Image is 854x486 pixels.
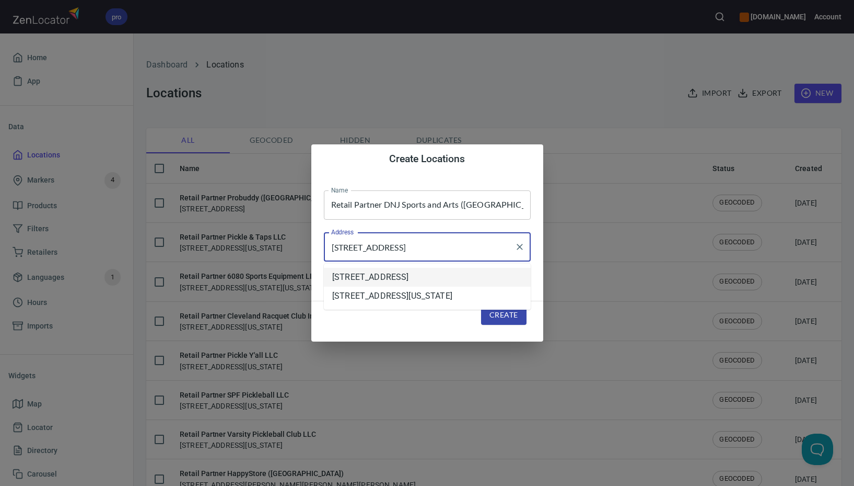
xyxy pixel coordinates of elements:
h4: Create Locations [324,153,531,165]
button: Create [481,306,526,325]
button: Clear [512,240,527,254]
li: [STREET_ADDRESS] [324,268,531,287]
span: Create [489,309,518,322]
li: [STREET_ADDRESS][US_STATE] [324,287,531,306]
